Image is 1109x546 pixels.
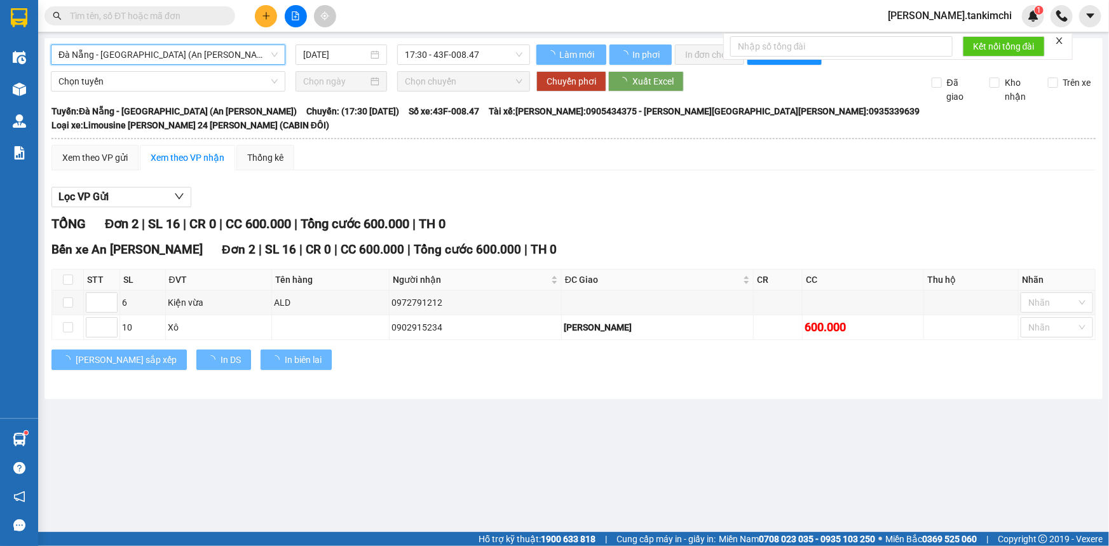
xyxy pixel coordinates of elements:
strong: 0708 023 035 - 0935 103 250 [759,534,875,544]
img: icon-new-feature [1028,10,1039,22]
span: In DS [221,353,241,367]
span: Bến xe An [PERSON_NAME] [51,242,203,257]
span: Người nhận [393,273,548,287]
span: Lọc VP Gửi [58,189,109,205]
span: Chuyến: (17:30 [DATE]) [306,104,399,118]
th: Tên hàng [272,270,390,290]
span: Tài xế: [PERSON_NAME]:0905434375 - [PERSON_NAME][GEOGRAPHIC_DATA][PERSON_NAME]:0935339639 [489,104,920,118]
span: caret-down [1085,10,1096,22]
span: loading [547,50,557,59]
th: ĐVT [166,270,272,290]
img: solution-icon [13,146,26,160]
div: [PERSON_NAME] [564,320,751,334]
span: Đã giao [942,76,980,104]
span: Đơn 2 [222,242,255,257]
div: Nhãn [1022,273,1092,287]
span: Kho nhận [1000,76,1038,104]
sup: 1 [1035,6,1044,15]
span: Làm mới [559,48,596,62]
span: [PERSON_NAME] sắp xếp [76,353,177,367]
span: CR 0 [306,242,331,257]
span: Chọn chuyến [405,72,522,91]
span: loading [618,77,632,86]
div: Xô [168,320,269,334]
button: file-add [285,5,307,27]
button: aim [314,5,336,27]
span: Loại xe: Limousine [PERSON_NAME] 24 [PERSON_NAME] (CABIN ĐÔI) [51,118,329,132]
span: plus [262,11,271,20]
button: [PERSON_NAME] sắp xếp [51,350,187,370]
span: CR 0 [189,216,216,231]
span: close [1055,36,1064,45]
button: plus [255,5,277,27]
span: CC 600.000 [341,242,404,257]
button: In DS [196,350,251,370]
th: STT [84,270,120,290]
th: SL [120,270,166,290]
span: | [524,242,527,257]
div: Xem theo VP nhận [151,151,224,165]
span: Miền Bắc [885,532,977,546]
div: 0902915234 [391,320,559,334]
span: question-circle [13,462,25,474]
span: loading [271,355,285,364]
img: warehouse-icon [13,51,26,64]
sup: 1 [24,431,28,435]
span: | [407,242,411,257]
span: | [986,532,988,546]
input: Chọn ngày [303,74,368,88]
span: ⚪️ [878,536,882,542]
span: ĐC Giao [565,273,740,287]
span: loading [62,355,76,364]
div: Xem theo VP gửi [62,151,128,165]
span: Kết nối tổng đài [973,39,1035,53]
span: Đơn 2 [105,216,139,231]
span: Miền Nam [719,532,875,546]
span: | [299,242,303,257]
span: loading [620,50,630,59]
span: copyright [1038,535,1047,543]
img: warehouse-icon [13,433,26,446]
button: In biên lai [261,350,332,370]
button: caret-down [1079,5,1101,27]
button: Kết nối tổng đài [963,36,1045,57]
span: | [142,216,145,231]
span: SL 16 [265,242,296,257]
span: | [219,216,222,231]
div: Thống kê [247,151,283,165]
div: 600.000 [805,318,922,336]
span: | [294,216,297,231]
div: Kiện vừa [168,296,269,310]
input: Nhập số tổng đài [730,36,953,57]
strong: 1900 633 818 [541,534,595,544]
button: In phơi [609,44,672,65]
button: Xuất Excel [608,71,684,92]
span: | [259,242,262,257]
span: Tổng cước 600.000 [414,242,521,257]
span: SL 16 [148,216,180,231]
th: Thu hộ [924,270,1019,290]
span: TH 0 [531,242,557,257]
img: warehouse-icon [13,114,26,128]
span: search [53,11,62,20]
input: 12/10/2025 [303,48,368,62]
span: [PERSON_NAME].tankimchi [878,8,1022,24]
span: Đà Nẵng - Sài Gòn (An Sương) [58,45,278,64]
span: In phơi [632,48,662,62]
span: TỔNG [51,216,86,231]
div: 6 [122,296,163,310]
img: warehouse-icon [13,83,26,96]
input: Tìm tên, số ĐT hoặc mã đơn [70,9,220,23]
span: message [13,519,25,531]
span: 17:30 - 43F-008.47 [405,45,522,64]
span: | [605,532,607,546]
span: Cung cấp máy in - giấy in: [616,532,716,546]
strong: 0369 525 060 [922,534,977,544]
th: CR [754,270,803,290]
img: logo-vxr [11,8,27,27]
span: | [412,216,416,231]
span: notification [13,491,25,503]
span: Tổng cước 600.000 [301,216,409,231]
th: CC [803,270,924,290]
span: Xuất Excel [632,74,674,88]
